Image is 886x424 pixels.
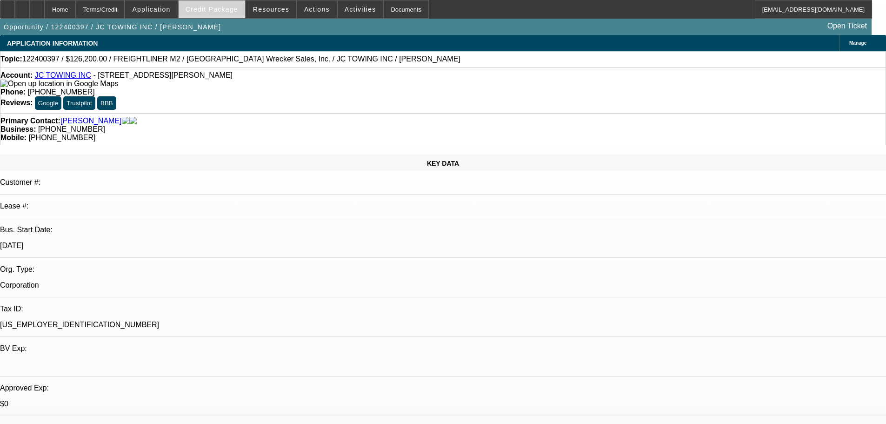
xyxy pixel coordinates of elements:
button: Resources [246,0,296,18]
img: Open up location in Google Maps [0,80,118,88]
strong: Business: [0,125,36,133]
span: APPLICATION INFORMATION [7,40,98,47]
strong: Topic: [0,55,22,63]
button: Google [35,96,61,110]
span: Manage [849,40,866,46]
span: Actions [304,6,330,13]
strong: Reviews: [0,99,33,107]
strong: Phone: [0,88,26,96]
a: Open Ticket [824,18,871,34]
strong: Account: [0,71,33,79]
img: facebook-icon.png [122,117,129,125]
button: Credit Package [179,0,245,18]
span: KEY DATA [427,160,459,167]
span: 122400397 / $126,200.00 / FREIGHTLINER M2 / [GEOGRAPHIC_DATA] Wrecker Sales, Inc. / JC TOWING INC... [22,55,460,63]
span: [PHONE_NUMBER] [38,125,105,133]
button: Actions [297,0,337,18]
button: BBB [97,96,116,110]
strong: Primary Contact: [0,117,60,125]
a: View Google Maps [0,80,118,87]
span: Resources [253,6,289,13]
span: Activities [345,6,376,13]
span: Opportunity / 122400397 / JC TOWING INC / [PERSON_NAME] [4,23,221,31]
a: [PERSON_NAME] [60,117,122,125]
span: [PHONE_NUMBER] [28,134,95,141]
span: [PHONE_NUMBER] [28,88,95,96]
span: - [STREET_ADDRESS][PERSON_NAME] [93,71,233,79]
img: linkedin-icon.png [129,117,137,125]
span: Credit Package [186,6,238,13]
span: Application [132,6,170,13]
button: Application [125,0,177,18]
button: Trustpilot [63,96,95,110]
a: JC TOWING INC [35,71,91,79]
button: Activities [338,0,383,18]
strong: Mobile: [0,134,27,141]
